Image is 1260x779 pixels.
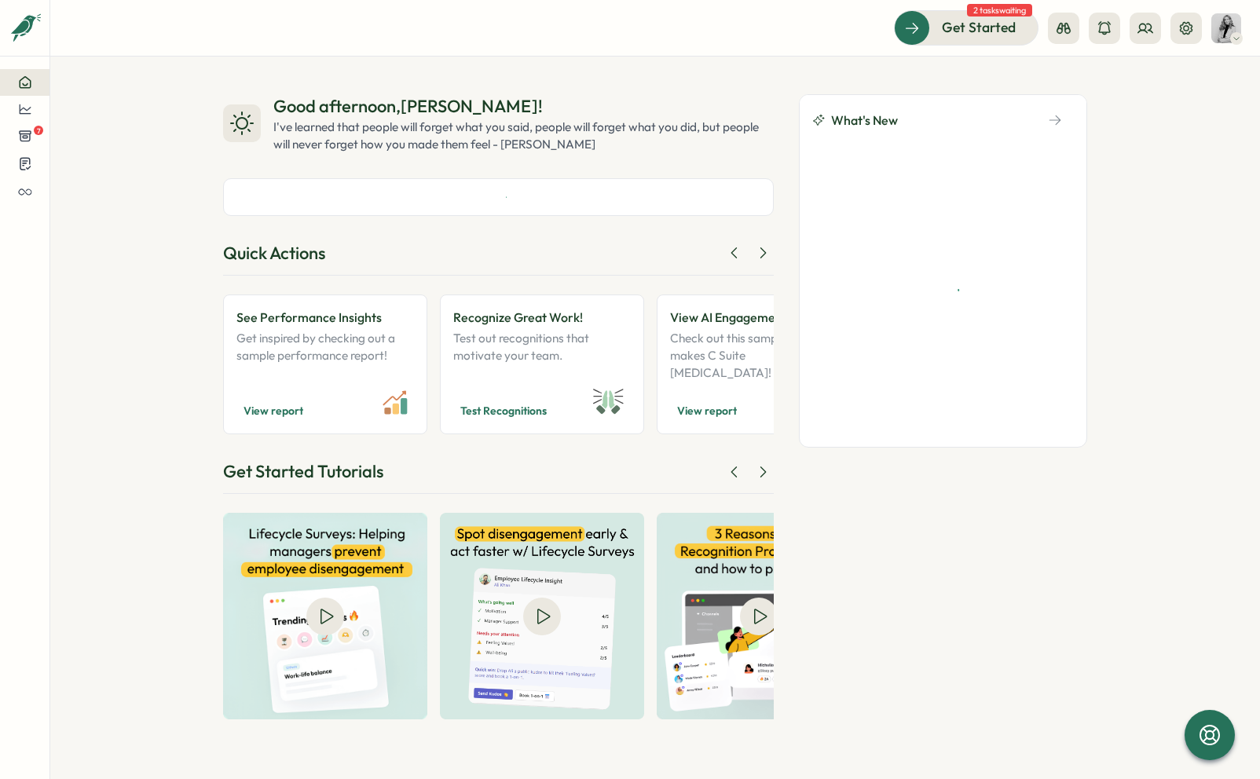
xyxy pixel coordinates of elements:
img: Spot disengagement early & act faster with Lifecycle surveys [440,513,644,719]
a: View AI Engagement ReportCheck out this sample report that makes C Suite [MEDICAL_DATA]!View report [657,294,861,435]
button: View report [670,400,744,421]
a: Recognize Great Work!Test out recognitions that motivate your team.Test Recognitions [440,294,644,435]
p: View AI Engagement Report [670,308,848,327]
img: How to use the Wrenly AI Assistant [657,513,861,719]
img: Helping managers prevent employee disengagement [223,513,427,719]
a: See Performance InsightsGet inspired by checking out a sample performance report!View report [223,294,427,435]
p: Test out recognitions that motivate your team. [453,330,631,382]
div: Quick Actions [223,241,325,265]
button: View report [236,400,310,421]
span: Get Started [942,17,1016,38]
span: 2 tasks waiting [967,4,1032,16]
button: Test Recognitions [453,400,554,421]
img: Kira Elle Cole [1211,13,1241,43]
span: What's New [831,111,898,130]
span: View report [677,401,737,420]
span: Test Recognitions [460,401,547,420]
div: Get Started Tutorials [223,459,383,484]
p: Get inspired by checking out a sample performance report! [236,330,414,382]
p: Recognize Great Work! [453,308,631,327]
p: Check out this sample report that makes C Suite [MEDICAL_DATA]! [670,330,848,382]
div: Good afternoon , [PERSON_NAME] ! [273,94,774,119]
div: I've learned that people will forget what you said, people will forget what you did, but people w... [273,119,774,153]
button: Get Started [894,10,1038,45]
p: See Performance Insights [236,308,414,327]
span: 7 [34,126,43,135]
span: View report [244,401,303,420]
